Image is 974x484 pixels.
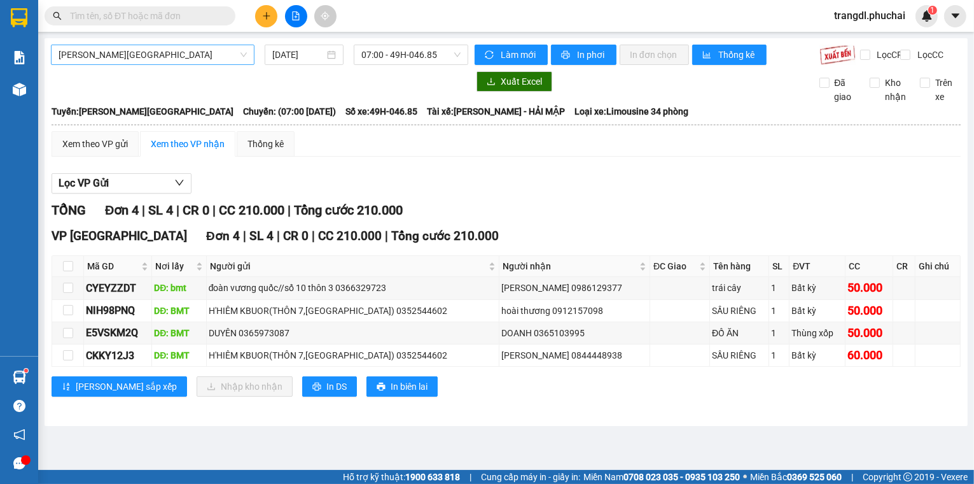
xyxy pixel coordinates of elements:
[475,45,548,65] button: syncLàm mới
[921,10,933,22] img: icon-new-feature
[13,371,26,384] img: warehouse-icon
[86,280,150,296] div: CYEYZZDT
[623,472,740,482] strong: 0708 023 035 - 0935 103 250
[712,348,767,362] div: SẦU RIÊNG
[294,203,403,218] span: Tổng cước 210.000
[24,369,28,373] sup: 1
[13,457,25,469] span: message
[791,326,843,340] div: Thùng xốp
[930,76,961,104] span: Trên xe
[712,281,767,295] div: trái cây
[620,45,689,65] button: In đơn chọn
[481,470,580,484] span: Cung cấp máy in - giấy in:
[912,48,945,62] span: Lọc CC
[62,382,71,392] span: sort-ascending
[712,326,767,340] div: ĐỒ ĂN
[847,324,891,342] div: 50.000
[13,400,25,412] span: question-circle
[851,470,853,484] span: |
[928,6,937,15] sup: 1
[501,48,538,62] span: Làm mới
[503,259,637,273] span: Người nhận
[345,104,417,118] span: Số xe: 49H-046.85
[154,304,204,318] div: DĐ: BMT
[361,45,461,64] span: 07:00 - 49H-046.85
[243,104,336,118] span: Chuyến: (07:00 [DATE])
[84,300,152,322] td: NIH98PNQ
[427,104,565,118] span: Tài xế: [PERSON_NAME] - HẢI MẬP
[283,229,309,243] span: CR 0
[84,277,152,299] td: CYEYZZDT
[551,45,616,65] button: printerIn phơi
[272,48,324,62] input: 15/08/2025
[583,470,740,484] span: Miền Nam
[872,48,905,62] span: Lọc CR
[288,203,291,218] span: |
[561,50,572,60] span: printer
[52,376,187,397] button: sort-ascending[PERSON_NAME] sắp xếp
[377,382,386,392] span: printer
[52,106,233,117] b: Tuyến: [PERSON_NAME][GEOGRAPHIC_DATA]
[62,137,128,151] div: Xem theo VP gửi
[343,470,460,484] span: Hỗ trợ kỹ thuật:
[574,104,688,118] span: Loại xe: Limousine 34 phòng
[262,11,271,20] span: plus
[321,11,330,20] span: aim
[791,348,843,362] div: Bất kỳ
[485,50,496,60] span: sync
[155,259,193,273] span: Nơi lấy
[312,382,321,392] span: printer
[847,279,891,297] div: 50.000
[151,137,225,151] div: Xem theo VP nhận
[86,348,150,364] div: CKKY12J3
[219,203,284,218] span: CC 210.000
[750,470,842,484] span: Miền Bắc
[249,229,274,243] span: SL 4
[13,429,25,441] span: notification
[830,76,860,104] span: Đã giao
[197,376,293,397] button: downloadNhập kho nhận
[318,229,382,243] span: CC 210.000
[501,304,648,318] div: hoài thương 0912157098
[52,203,86,218] span: TỔNG
[209,348,497,362] div: H'HIÊM KBUOR(THÔN 7,[GEOGRAPHIC_DATA]) 0352544602
[87,259,139,273] span: Mã GD
[893,256,915,277] th: CR
[930,6,935,15] span: 1
[824,8,915,24] span: trangdl.phuchai
[154,281,204,295] div: DĐ: bmt
[86,325,150,341] div: E5VSKM2Q
[405,472,460,482] strong: 1900 633 818
[291,11,300,20] span: file-add
[285,5,307,27] button: file-add
[86,302,150,318] div: NIH98PNQ
[501,75,542,89] span: Xuất Excel
[105,203,139,218] span: Đơn 4
[174,178,184,188] span: down
[209,326,497,340] div: DUYÊN 0365973087
[59,45,247,64] span: Gia Lai - Đà Lạt
[209,281,497,295] div: đoàn vương quốc//số 10 thôn 3 0366329723
[769,256,790,277] th: SL
[653,259,697,273] span: ĐC Giao
[771,304,788,318] div: 1
[845,256,893,277] th: CC
[312,229,315,243] span: |
[501,348,648,362] div: [PERSON_NAME] 0844448938
[84,345,152,367] td: CKKY12J3
[702,50,713,60] span: bar-chart
[487,77,496,87] span: download
[13,51,26,64] img: solution-icon
[577,48,606,62] span: In phơi
[787,472,842,482] strong: 0369 525 060
[710,256,769,277] th: Tên hàng
[692,45,767,65] button: bar-chartThống kê
[501,326,648,340] div: DOANH 0365103995
[391,380,428,394] span: In biên lai
[847,302,891,320] div: 50.000
[13,83,26,96] img: warehouse-icon
[176,203,179,218] span: |
[277,229,280,243] span: |
[366,376,438,397] button: printerIn biên lai
[915,256,961,277] th: Ghi chú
